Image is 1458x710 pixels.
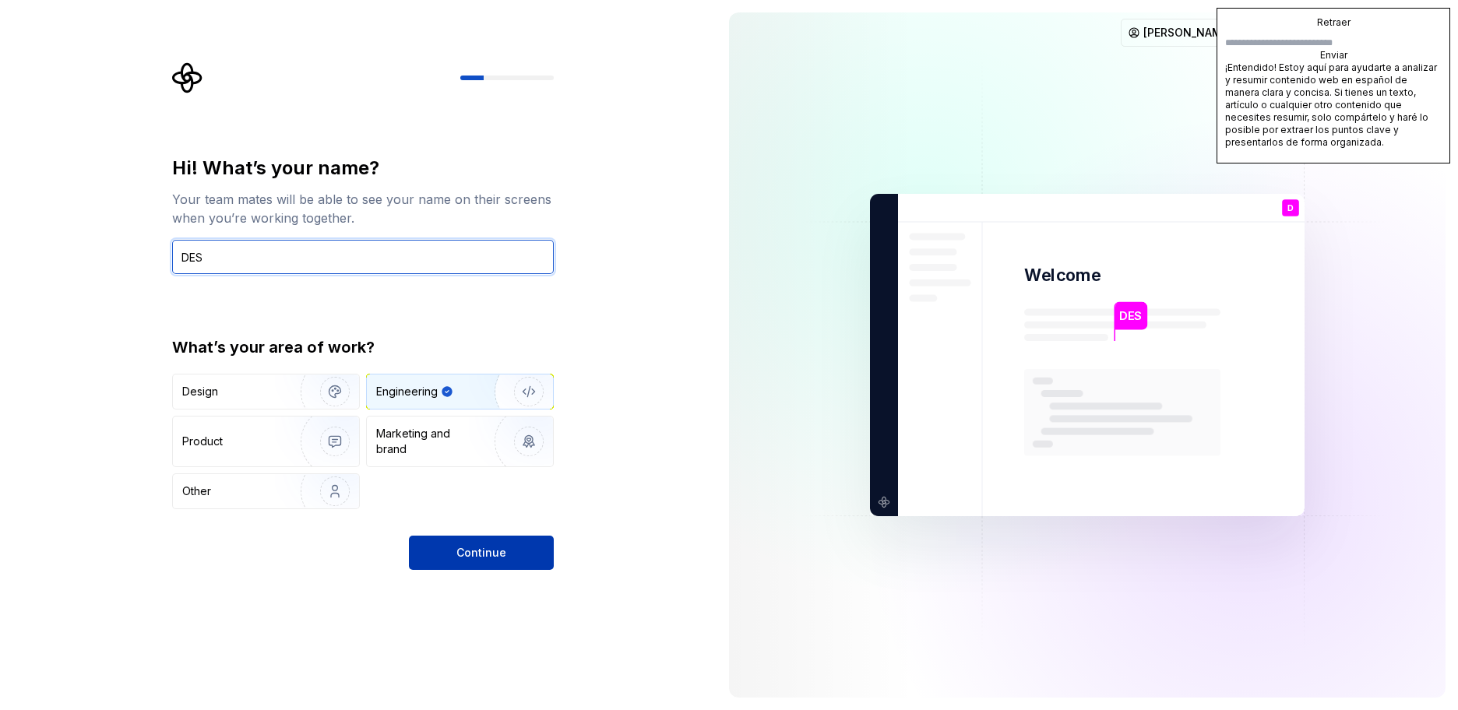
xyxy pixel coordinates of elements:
[376,384,438,399] div: Engineering
[1121,19,1439,47] button: [PERSON_NAME][EMAIL_ADDRESS][DOMAIN_NAME]
[172,190,554,227] div: Your team mates will be able to see your name on their screens when you’re working together.
[1225,16,1442,29] button: Retraer
[172,156,554,181] div: Hi! What’s your name?
[182,434,223,449] div: Product
[1225,49,1442,62] button: Enviar
[1119,308,1142,325] p: DES
[182,483,211,499] div: Other
[182,384,218,399] div: Design
[456,545,506,561] span: Continue
[1143,25,1417,40] span: [PERSON_NAME][EMAIL_ADDRESS][DOMAIN_NAME]
[172,240,554,274] input: Han Solo
[376,426,481,457] div: Marketing and brand
[1225,62,1442,236] p: ¡Entendido! Estoy aquí para ayudarte a analizar y resumir contenido web en español de manera clar...
[172,336,554,358] div: What’s your area of work?
[172,62,203,93] svg: Supernova Logo
[1024,264,1101,286] p: Welcome
[1287,204,1294,213] p: D
[409,536,554,570] button: Continue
